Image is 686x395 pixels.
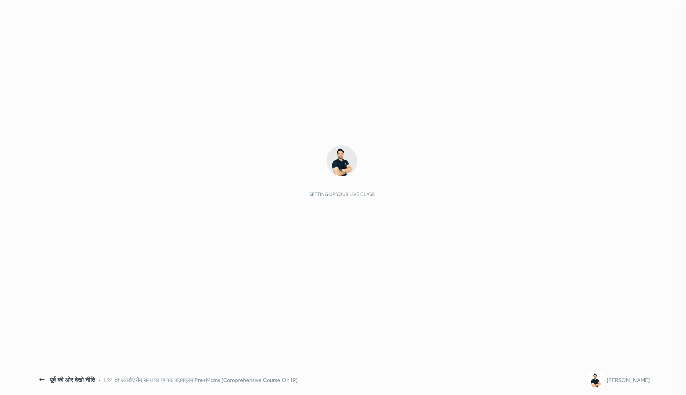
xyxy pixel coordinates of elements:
img: ac15769c10034ba4b0ba1151199e52e4.file [588,372,604,387]
div: Setting up your live class [309,191,375,197]
div: L24 of अंतर्राष्ट्रीय संबंध पर व्यापक पाठ्यक्रम Pre+Mains [Comprehensive Course On IR] [104,376,297,384]
img: ac15769c10034ba4b0ba1151199e52e4.file [327,145,357,176]
div: पूर्व की ओर देखो नीति [50,375,95,384]
div: [PERSON_NAME] [607,376,650,384]
div: • [98,376,101,384]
